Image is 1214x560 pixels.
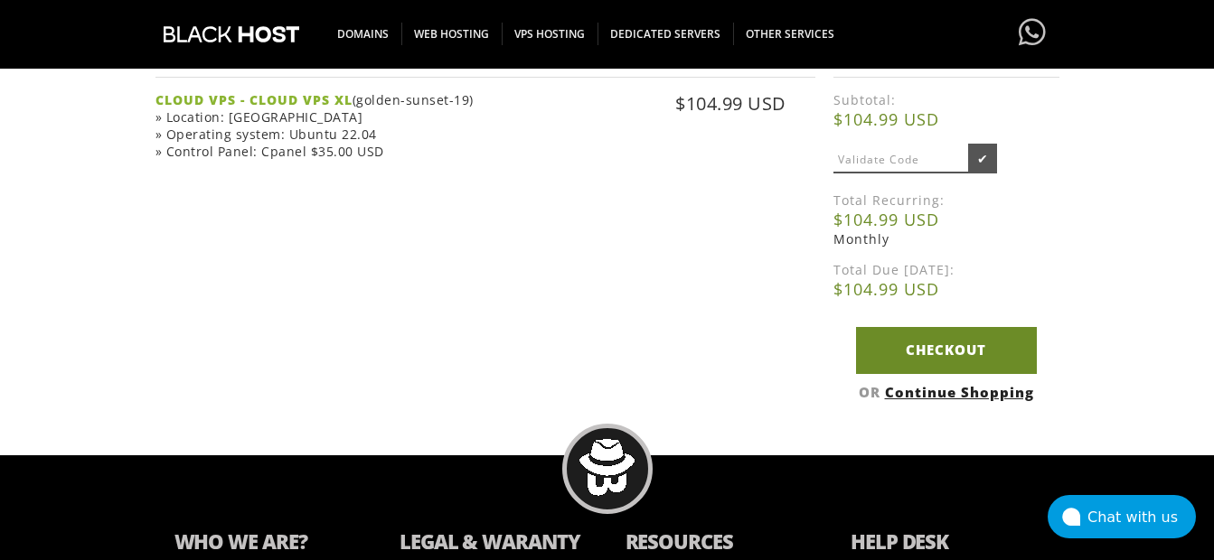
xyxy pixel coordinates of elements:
[155,91,519,160] div: (golden-sunset-19) » Location: [GEOGRAPHIC_DATA] » Operating system: Ubuntu 22.04 » Control Panel...
[968,144,997,173] input: ✔
[598,23,734,45] span: DEDICATED SERVERS
[833,147,969,173] input: Validate Code
[885,383,1034,401] a: Continue Shopping
[579,439,635,496] img: BlackHOST mascont, Blacky.
[400,527,589,559] b: LEGAL & WARANTY
[733,23,847,45] span: OTHER SERVICES
[1087,509,1196,526] div: Chat with us
[851,527,1040,559] b: HELP DESK
[155,91,353,108] strong: CLOUD VPS - CLOUD VPS XL
[833,230,889,247] span: Monthly
[833,209,1059,230] b: $104.99 USD
[833,191,1059,209] label: Total Recurring:
[174,527,364,559] b: WHO WE ARE?
[502,23,598,45] span: VPS HOSTING
[325,23,402,45] span: DOMAINS
[522,91,786,154] div: $104.99 USD
[833,108,1059,130] b: $104.99 USD
[833,91,1059,108] label: Subtotal:
[1048,495,1196,538] button: Chat with us
[626,527,815,559] b: RESOURCES
[833,383,1059,401] div: OR
[833,278,1059,300] b: $104.99 USD
[401,23,503,45] span: WEB HOSTING
[856,327,1037,373] a: Checkout
[833,261,1059,278] label: Total Due [DATE]:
